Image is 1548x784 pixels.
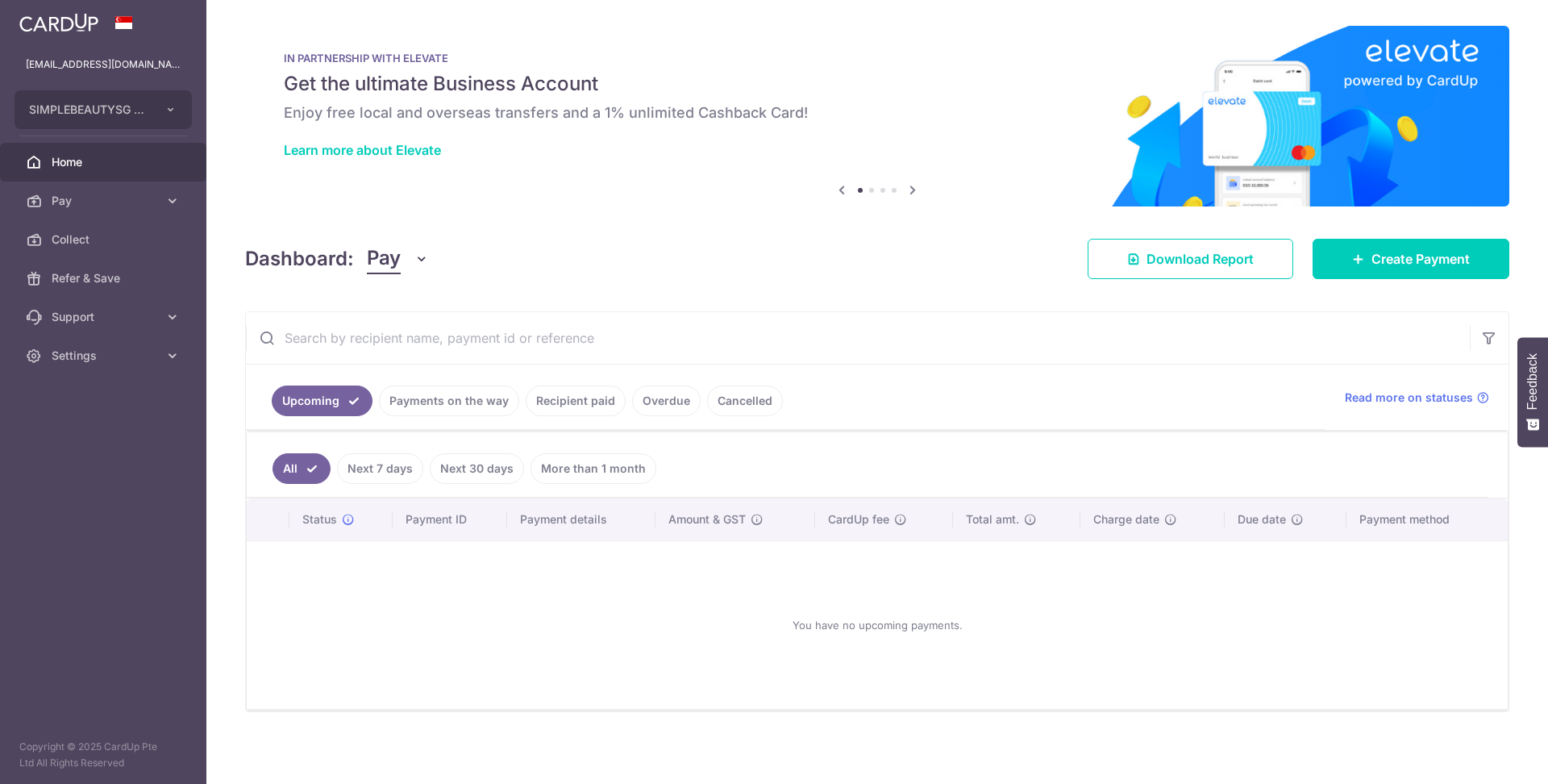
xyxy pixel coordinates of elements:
span: Status [302,511,337,528]
img: CardUp [19,13,98,32]
span: Refer & Save [52,270,158,286]
span: Create Payment [1371,249,1470,269]
span: Collect [52,231,158,248]
th: Payment ID [393,498,507,540]
a: Recipient paid [526,386,626,416]
span: Home [52,154,158,170]
a: Create Payment [1313,239,1509,279]
a: All [273,453,331,484]
span: Pay [52,193,158,209]
button: Feedback - Show survey [1517,337,1548,447]
th: Payment details [507,498,655,540]
p: IN PARTNERSHIP WITH ELEVATE [284,52,1471,65]
span: Charge date [1093,511,1159,528]
button: SIMPLEBEAUTYSG PTE. LTD. [15,90,192,129]
a: Overdue [632,386,701,416]
span: Feedback [1525,353,1540,410]
p: [EMAIL_ADDRESS][DOMAIN_NAME] [26,56,181,73]
a: Payments on the way [379,386,519,416]
th: Payment method [1346,498,1508,540]
span: Support [52,309,158,325]
a: Learn more about Elevate [284,142,441,158]
a: Read more on statuses [1345,390,1489,406]
a: Upcoming [272,386,372,416]
button: Pay [367,244,429,274]
a: Next 30 days [430,453,524,484]
a: Cancelled [707,386,783,416]
input: Search by recipient name, payment id or reference [246,312,1470,364]
a: Next 7 days [337,453,423,484]
span: Amount & GST [668,511,746,528]
span: Pay [367,244,401,274]
span: CardUp fee [828,511,889,528]
span: SIMPLEBEAUTYSG PTE. LTD. [29,102,148,118]
span: Read more on statuses [1345,390,1473,406]
img: Renovation banner [245,26,1509,206]
span: Total amt. [966,511,1019,528]
div: You have no upcoming payments. [266,554,1488,696]
h5: Get the ultimate Business Account [284,71,1471,97]
span: Download Report [1146,249,1254,269]
span: Settings [52,348,158,364]
a: More than 1 month [531,453,656,484]
h4: Dashboard: [245,244,354,273]
a: Download Report [1088,239,1293,279]
span: Due date [1238,511,1286,528]
h6: Enjoy free local and overseas transfers and a 1% unlimited Cashback Card! [284,103,1471,123]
